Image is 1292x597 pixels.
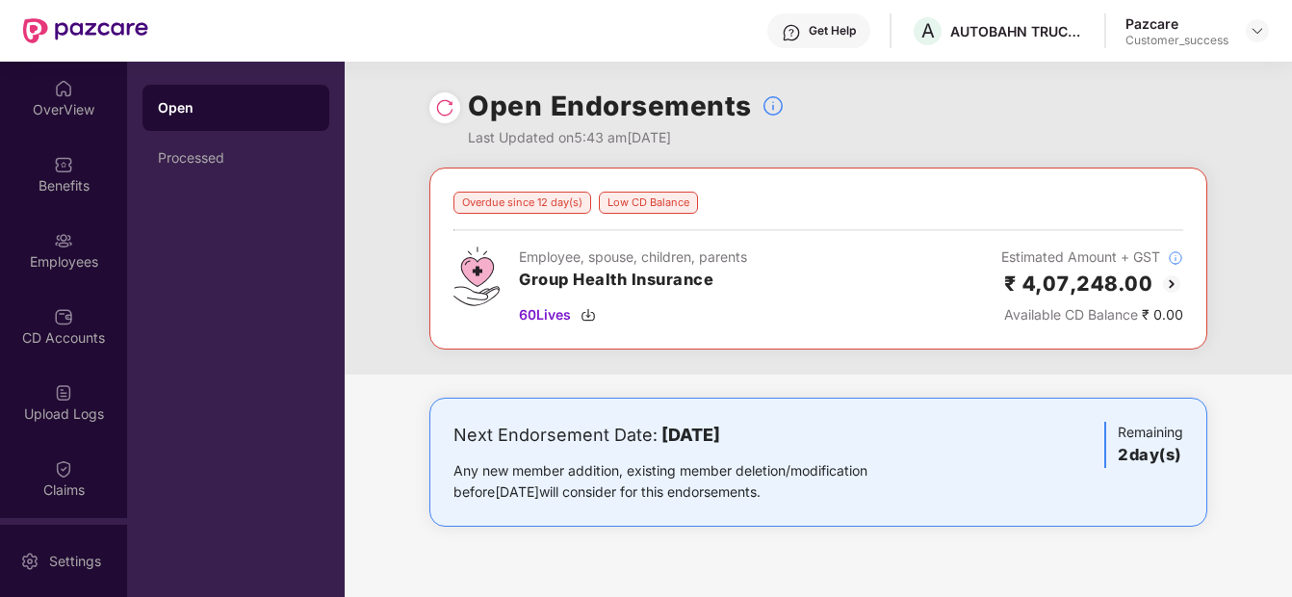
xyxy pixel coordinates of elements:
div: Last Updated on 5:43 am[DATE] [468,127,785,148]
div: AUTOBAHN TRUCKING [950,22,1085,40]
h3: Group Health Insurance [519,268,747,293]
div: Processed [158,150,314,166]
img: svg+xml;base64,PHN2ZyBpZD0iSW5mb18tXzMyeDMyIiBkYXRhLW5hbWU9IkluZm8gLSAzMngzMiIgeG1sbnM9Imh0dHA6Ly... [1168,250,1183,266]
div: Remaining [1104,422,1183,468]
span: A [921,19,935,42]
img: New Pazcare Logo [23,18,148,43]
div: Any new member addition, existing member deletion/modification before [DATE] will consider for th... [453,460,928,503]
div: Next Endorsement Date: [453,422,928,449]
div: Open [158,98,314,117]
img: svg+xml;base64,PHN2ZyBpZD0iQ0RfQWNjb3VudHMiIGRhdGEtbmFtZT0iQ0QgQWNjb3VudHMiIHhtbG5zPSJodHRwOi8vd3... [54,307,73,326]
div: ₹ 0.00 [1001,304,1183,325]
div: Low CD Balance [599,192,698,214]
img: svg+xml;base64,PHN2ZyBpZD0iSW5mb18tXzMyeDMyIiBkYXRhLW5hbWU9IkluZm8gLSAzMngzMiIgeG1sbnM9Imh0dHA6Ly... [762,94,785,117]
img: svg+xml;base64,PHN2ZyBpZD0iU2V0dGluZy0yMHgyMCIgeG1sbnM9Imh0dHA6Ly93d3cudzMub3JnLzIwMDAvc3ZnIiB3aW... [20,552,39,571]
h1: Open Endorsements [468,85,752,127]
span: 60 Lives [519,304,571,325]
img: svg+xml;base64,PHN2ZyBpZD0iQmVuZWZpdHMiIHhtbG5zPSJodHRwOi8vd3d3LnczLm9yZy8yMDAwL3N2ZyIgd2lkdGg9Ij... [54,155,73,174]
img: svg+xml;base64,PHN2ZyBpZD0iQ2xhaW0iIHhtbG5zPSJodHRwOi8vd3d3LnczLm9yZy8yMDAwL3N2ZyIgd2lkdGg9IjIwIi... [54,459,73,479]
h2: ₹ 4,07,248.00 [1004,268,1153,299]
div: Settings [43,552,107,571]
img: svg+xml;base64,PHN2ZyBpZD0iSG9tZSIgeG1sbnM9Imh0dHA6Ly93d3cudzMub3JnLzIwMDAvc3ZnIiB3aWR0aD0iMjAiIG... [54,79,73,98]
div: Employee, spouse, children, parents [519,247,747,268]
b: [DATE] [661,425,720,445]
img: svg+xml;base64,PHN2ZyBpZD0iQmFjay0yMHgyMCIgeG1sbnM9Imh0dHA6Ly93d3cudzMub3JnLzIwMDAvc3ZnIiB3aWR0aD... [1160,273,1183,296]
img: svg+xml;base64,PHN2ZyBpZD0iRW1wbG95ZWVzIiB4bWxucz0iaHR0cDovL3d3dy53My5vcmcvMjAwMC9zdmciIHdpZHRoPS... [54,231,73,250]
img: svg+xml;base64,PHN2ZyBpZD0iRHJvcGRvd24tMzJ4MzIiIHhtbG5zPSJodHRwOi8vd3d3LnczLm9yZy8yMDAwL3N2ZyIgd2... [1250,23,1265,39]
img: svg+xml;base64,PHN2ZyBpZD0iUmVsb2FkLTMyeDMyIiB4bWxucz0iaHR0cDovL3d3dy53My5vcmcvMjAwMC9zdmciIHdpZH... [435,98,454,117]
img: svg+xml;base64,PHN2ZyBpZD0iRG93bmxvYWQtMzJ4MzIiIHhtbG5zPSJodHRwOi8vd3d3LnczLm9yZy8yMDAwL3N2ZyIgd2... [581,307,596,323]
div: Overdue since 12 day(s) [453,192,591,214]
div: Customer_success [1125,33,1228,48]
img: svg+xml;base64,PHN2ZyBpZD0iSGVscC0zMngzMiIgeG1sbnM9Imh0dHA6Ly93d3cudzMub3JnLzIwMDAvc3ZnIiB3aWR0aD... [782,23,801,42]
div: Estimated Amount + GST [1001,247,1183,268]
img: svg+xml;base64,PHN2ZyB4bWxucz0iaHR0cDovL3d3dy53My5vcmcvMjAwMC9zdmciIHdpZHRoPSI0Ny43MTQiIGhlaWdodD... [453,247,500,306]
img: svg+xml;base64,PHN2ZyBpZD0iVXBsb2FkX0xvZ3MiIGRhdGEtbmFtZT0iVXBsb2FkIExvZ3MiIHhtbG5zPSJodHRwOi8vd3... [54,383,73,402]
span: Available CD Balance [1004,306,1138,323]
div: Get Help [809,23,856,39]
h3: 2 day(s) [1118,443,1183,468]
div: Pazcare [1125,14,1228,33]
